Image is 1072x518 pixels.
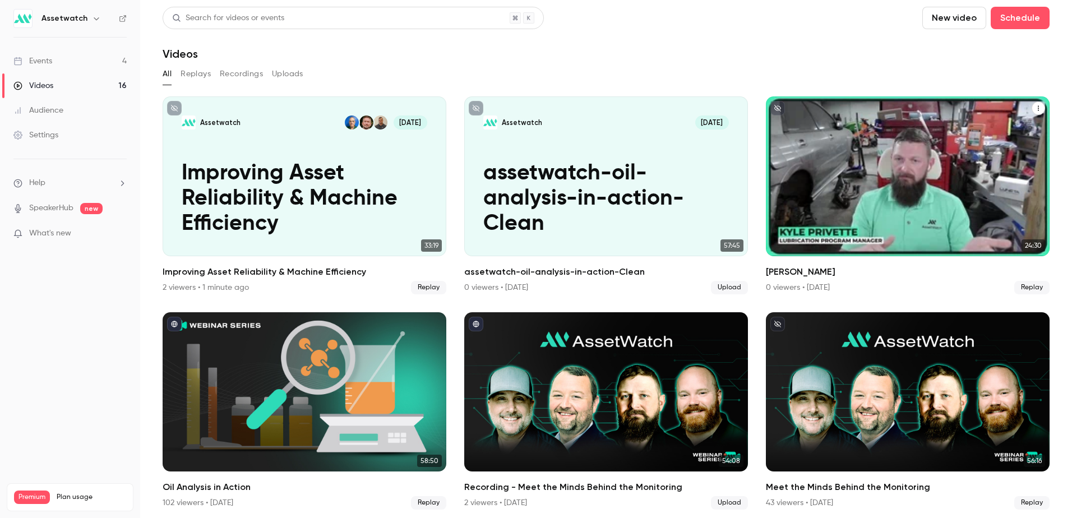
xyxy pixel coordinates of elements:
span: What's new [29,228,71,239]
button: unpublished [469,101,483,115]
span: Premium [14,491,50,504]
li: Meet the Minds Behind the Monitoring [766,312,1050,510]
li: Kyle Privette [766,96,1050,294]
img: Assetwatch [14,10,32,27]
span: 58:50 [417,455,442,467]
a: 54:08Recording - Meet the Minds Behind the Monitoring2 viewers • [DATE]Upload [464,312,748,510]
button: unpublished [770,101,785,115]
button: published [469,317,483,331]
span: Replay [1014,496,1050,510]
div: 2 viewers • [DATE] [464,497,527,508]
h2: [PERSON_NAME] [766,265,1050,279]
div: 0 viewers • [DATE] [464,282,528,293]
div: Settings [13,129,58,141]
p: assetwatch-oil-analysis-in-action-Clean [483,161,729,237]
h2: Improving Asset Reliability & Machine Efficiency [163,265,446,279]
span: 33:19 [421,239,442,252]
h2: Meet the Minds Behind the Monitoring [766,480,1050,494]
button: published [167,317,182,331]
img: Brett Nolen [359,115,373,129]
div: Events [13,55,52,67]
button: New video [922,7,986,29]
section: Videos [163,7,1050,511]
button: Uploads [272,65,303,83]
span: Upload [711,281,748,294]
span: [DATE] [695,115,729,129]
li: Recording - Meet the Minds Behind the Monitoring [464,312,748,510]
h2: Oil Analysis in Action [163,480,446,494]
h1: Videos [163,47,198,61]
a: assetwatch-oil-analysis-in-action-CleanAssetwatch[DATE]assetwatch-oil-analysis-in-action-Clean57:... [464,96,748,294]
span: Upload [711,496,748,510]
div: 2 viewers • 1 minute ago [163,282,249,293]
span: new [80,203,103,214]
span: Replay [411,496,446,510]
li: Oil Analysis in Action [163,312,446,510]
a: 58:50Oil Analysis in Action102 viewers • [DATE]Replay [163,312,446,510]
img: Improving Asset Reliability & Machine Efficiency [182,115,196,129]
h2: assetwatch-oil-analysis-in-action-Clean [464,265,748,279]
span: Plan usage [57,493,126,502]
button: Replays [181,65,211,83]
a: 56:16Meet the Minds Behind the Monitoring43 viewers • [DATE]Replay [766,312,1050,510]
div: 0 viewers • [DATE] [766,282,830,293]
div: Videos [13,80,53,91]
li: help-dropdown-opener [13,177,127,189]
img: Jeff Watson [345,115,359,129]
a: Improving Asset Reliability & Machine EfficiencyAssetwatchMichael BernhardBrett NolenJeff Watson[... [163,96,446,294]
li: assetwatch-oil-analysis-in-action-Clean [464,96,748,294]
a: SpeakerHub [29,202,73,214]
button: All [163,65,172,83]
button: unpublished [770,317,785,331]
span: 57:45 [720,239,743,252]
div: 102 viewers • [DATE] [163,497,233,508]
img: Michael Bernhard [373,115,387,129]
img: assetwatch-oil-analysis-in-action-Clean [483,115,497,129]
div: Audience [13,105,63,116]
span: Replay [411,281,446,294]
span: 24:30 [1022,239,1045,252]
div: 43 viewers • [DATE] [766,497,833,508]
div: Search for videos or events [172,12,284,24]
span: 54:08 [719,455,743,467]
span: 56:16 [1024,455,1045,467]
span: [DATE] [394,115,428,129]
button: unpublished [167,101,182,115]
button: Schedule [991,7,1050,29]
p: Improving Asset Reliability & Machine Efficiency [182,161,427,237]
li: Improving Asset Reliability & Machine Efficiency [163,96,446,294]
h2: Recording - Meet the Minds Behind the Monitoring [464,480,748,494]
p: Assetwatch [200,118,241,127]
a: 24:30[PERSON_NAME]0 viewers • [DATE]Replay [766,96,1050,294]
span: Help [29,177,45,189]
p: Assetwatch [502,118,542,127]
span: Replay [1014,281,1050,294]
h6: Assetwatch [41,13,87,24]
button: Recordings [220,65,263,83]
